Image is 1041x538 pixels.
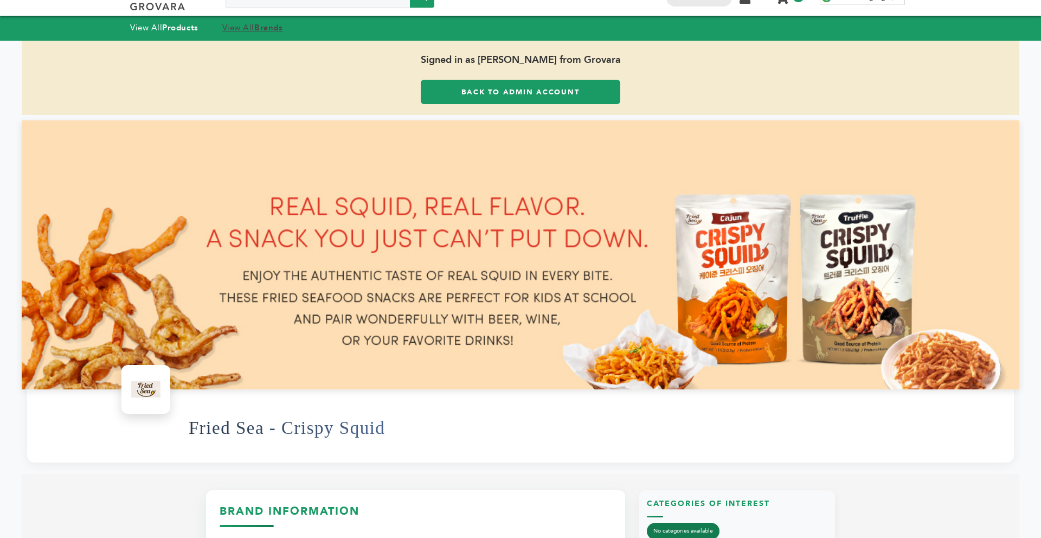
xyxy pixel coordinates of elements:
[189,401,385,454] h1: Fried Sea - Crispy Squid
[254,22,282,33] strong: Brands
[421,80,620,104] a: Back to Admin Account
[130,22,198,33] a: View AllProducts
[647,498,827,517] h3: Categories of Interest
[222,22,283,33] a: View AllBrands
[22,41,1019,80] span: Signed in as [PERSON_NAME] from Grovara
[124,368,168,411] img: Fried Sea - Crispy Squid Logo
[220,504,612,527] h3: Brand Information
[162,22,198,33] strong: Products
